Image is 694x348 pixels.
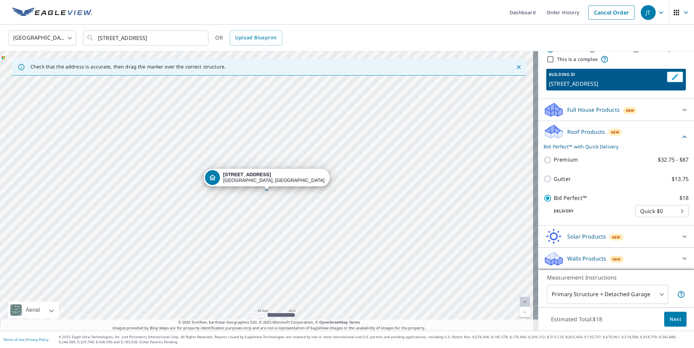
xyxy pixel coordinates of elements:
div: Walls ProductsNew [544,250,689,267]
div: JT [641,5,656,20]
p: Estimated Total: $18 [546,312,608,327]
a: Privacy Policy [26,337,48,342]
span: Your report will include the primary structure and a detached garage if one exists. [677,290,685,299]
p: Full House Products [567,106,620,114]
strong: [STREET_ADDRESS] [223,172,271,177]
p: $18 [679,194,689,202]
div: [GEOGRAPHIC_DATA], [GEOGRAPHIC_DATA] 35769 [223,172,325,183]
a: Current Level 20, Zoom In Disabled [520,297,530,307]
div: Dropped pin, building 1, Residential property, 805 Mountain Heights Rdg Scottsboro, AL 35769 [204,169,330,190]
p: $32.75 - $87 [658,156,689,164]
p: [STREET_ADDRESS] [549,80,664,88]
p: Delivery [544,208,635,214]
a: Upload Blueprint [230,30,282,45]
div: Aerial [24,302,42,319]
button: Edit building 1 [667,71,683,82]
div: Aerial [8,302,59,319]
div: [GEOGRAPHIC_DATA] [8,28,76,47]
div: Quick $0 [635,202,689,221]
span: New [612,257,621,262]
p: $13.75 [672,175,689,183]
p: Walls Products [567,254,606,263]
button: Close [514,63,523,71]
p: Bid Perfect™ [554,194,587,202]
p: Roof Products [567,128,605,136]
a: OpenStreetMap [319,320,348,325]
div: Primary Structure + Detached Garage [547,285,668,304]
p: © 2025 Eagle View Technologies, Inc. and Pictometry International Corp. All Rights Reserved. Repo... [59,334,691,345]
p: Check that the address is accurate, then drag the marker over the correct structure. [30,64,226,70]
span: New [626,108,634,113]
a: Current Level 20, Zoom Out [520,307,530,317]
button: Next [664,312,687,327]
p: Measurement Instructions [547,273,685,282]
input: Search by address or latitude-longitude [98,28,195,47]
span: New [611,129,619,135]
div: Full House ProductsNew [544,102,689,118]
span: Next [670,315,681,324]
label: This is a complex [557,56,598,63]
span: © 2025 TomTom, Earthstar Geographics SIO, © 2025 Microsoft Corporation, © [178,320,360,325]
span: New [612,234,620,240]
span: Upload Blueprint [235,34,277,42]
p: Bid Perfect™ with Quick Delivery [544,143,680,150]
div: Solar ProductsNew [544,228,689,245]
div: OR [215,30,282,45]
p: BUILDING ID [549,71,575,77]
p: Gutter [554,175,571,183]
a: Cancel Order [588,5,635,20]
p: | [3,337,48,342]
img: EV Logo [12,7,92,18]
a: Terms [349,320,360,325]
p: Solar Products [567,232,606,241]
div: Roof ProductsNewBid Perfect™ with Quick Delivery [544,124,689,150]
a: Terms of Use [3,337,24,342]
p: Premium [554,156,578,164]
